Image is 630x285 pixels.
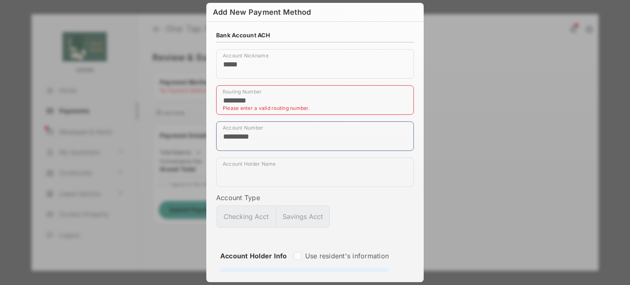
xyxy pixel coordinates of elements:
[305,252,389,260] label: Use resident's information
[216,194,414,202] label: Account Type
[276,205,330,228] button: Savings Acct
[217,205,276,228] button: Checking Acct
[213,8,311,16] div: Add New Payment Method
[216,32,270,39] h4: Bank Account ACH
[220,252,287,275] strong: Account Holder Info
